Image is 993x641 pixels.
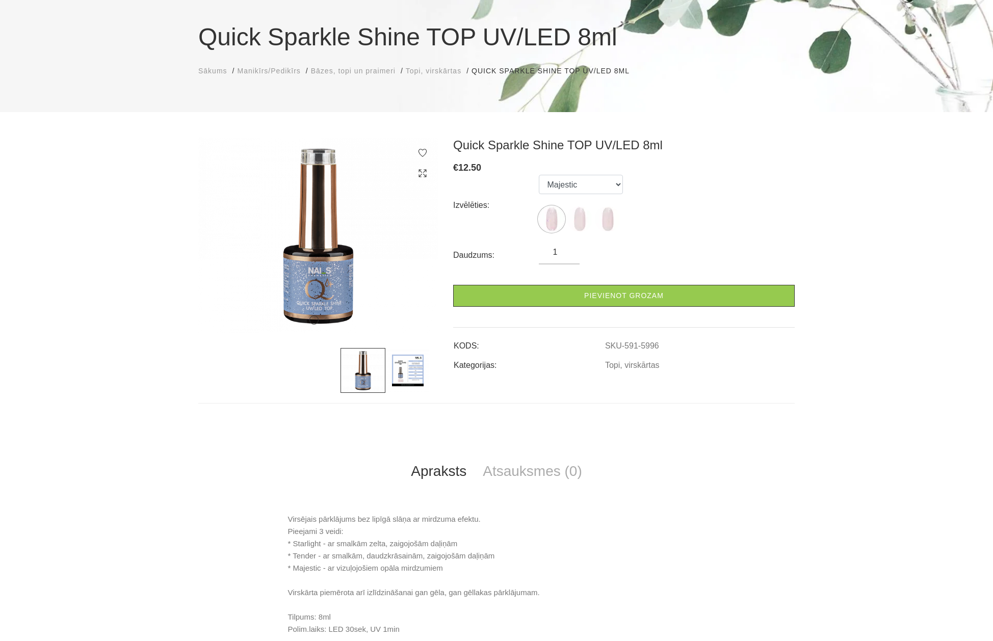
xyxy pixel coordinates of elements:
[237,66,300,76] a: Manikīrs/Pedikīrs
[453,333,605,352] td: KODS:
[288,513,705,635] p: Virsējais pārklājums bez lipīgā slāņa ar mirdzuma efektu. Pieejami 3 veidi: * Starlight - ar smal...
[385,348,430,393] img: ...
[311,67,396,75] span: Bāzes, topi un praimeri
[539,206,564,232] img: ...
[198,66,227,76] a: Sākums
[605,361,660,370] a: Topi, virskārtas
[453,197,539,213] div: Izvēlēties:
[453,352,605,371] td: Kategorijas:
[198,67,227,75] span: Sākums
[475,455,590,488] a: Atsauksmes (0)
[595,206,620,232] img: ...
[406,67,461,75] span: Topi, virskārtas
[406,66,461,76] a: Topi, virskārtas
[237,67,300,75] span: Manikīrs/Pedikīrs
[309,315,319,325] button: 1 of 2
[453,138,795,153] h3: Quick Sparkle Shine TOP UV/LED 8ml
[567,206,592,232] img: ...
[605,341,659,351] a: SKU-591-5996
[198,138,438,333] img: ...
[453,163,458,173] span: €
[472,66,640,76] li: Quick Sparkle Shine TOP UV/LED 8ml
[341,348,385,393] img: ...
[324,317,329,323] button: 2 of 2
[458,163,481,173] span: 12.50
[453,285,795,307] a: Pievienot grozam
[198,19,795,56] h1: Quick Sparkle Shine TOP UV/LED 8ml
[453,247,539,263] div: Daudzums:
[403,455,475,488] a: Apraksts
[311,66,396,76] a: Bāzes, topi un praimeri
